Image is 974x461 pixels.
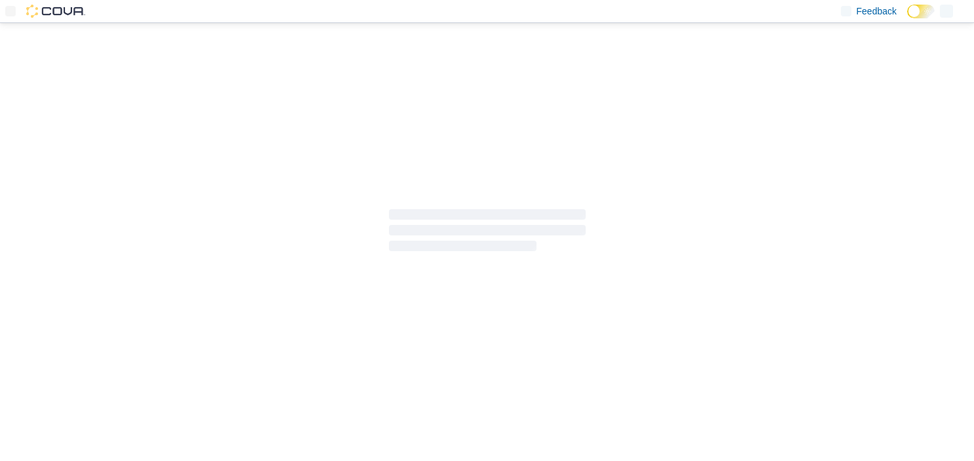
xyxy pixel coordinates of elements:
[907,18,908,19] span: Dark Mode
[26,5,85,18] img: Cova
[389,212,586,254] span: Loading
[907,5,935,18] input: Dark Mode
[857,5,897,18] span: Feedback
